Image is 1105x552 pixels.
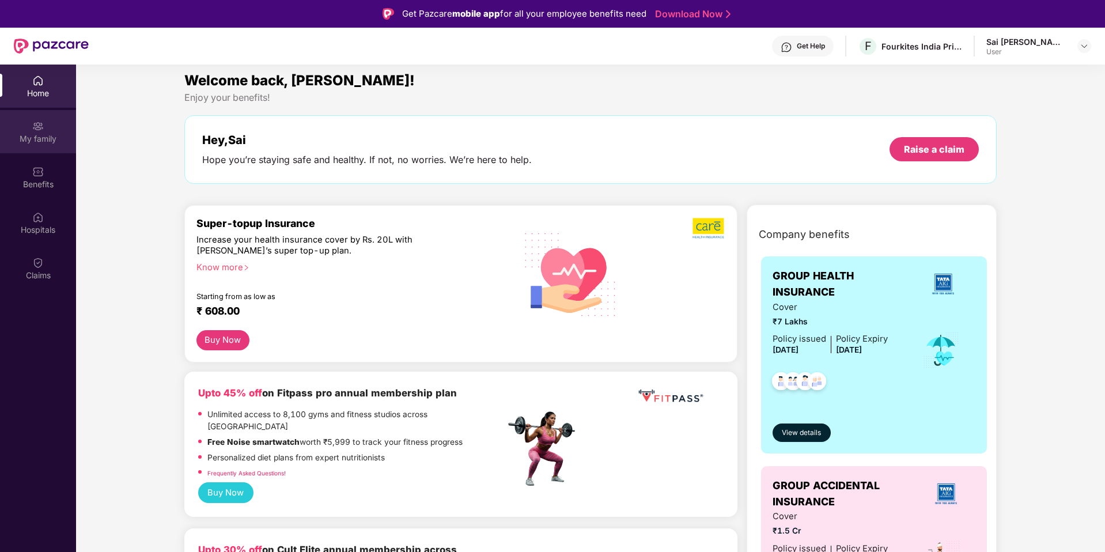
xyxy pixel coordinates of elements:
span: View details [782,428,821,438]
strong: Free Noise smartwatch [207,437,300,447]
div: Get Pazcare for all your employee benefits need [402,7,646,21]
div: Get Help [797,41,825,51]
img: svg+xml;base64,PHN2ZyB4bWxucz0iaHR0cDovL3d3dy53My5vcmcvMjAwMC9zdmciIHdpZHRoPSI0OC45NDMiIGhlaWdodD... [791,369,819,397]
p: Personalized diet plans from expert nutritionists [207,452,385,464]
img: svg+xml;base64,PHN2ZyBpZD0iQ2xhaW0iIHhtbG5zPSJodHRwOi8vd3d3LnczLm9yZy8yMDAwL3N2ZyIgd2lkdGg9IjIwIi... [32,257,44,269]
div: Policy Expiry [836,332,888,346]
span: F [865,39,872,53]
img: New Pazcare Logo [14,39,89,54]
span: Cover [773,510,888,523]
img: svg+xml;base64,PHN2ZyB4bWxucz0iaHR0cDovL3d3dy53My5vcmcvMjAwMC9zdmciIHhtbG5zOnhsaW5rPSJodHRwOi8vd3... [516,218,626,330]
div: Hey, Sai [202,133,532,147]
img: svg+xml;base64,PHN2ZyBpZD0iQmVuZWZpdHMiIHhtbG5zPSJodHRwOi8vd3d3LnczLm9yZy8yMDAwL3N2ZyIgd2lkdGg9Ij... [32,166,44,177]
img: b5dec4f62d2307b9de63beb79f102df3.png [692,217,725,239]
span: ₹1.5 Cr [773,525,888,538]
img: svg+xml;base64,PHN2ZyBpZD0iSGVscC0zMngzMiIgeG1sbnM9Imh0dHA6Ly93d3cudzMub3JnLzIwMDAvc3ZnIiB3aWR0aD... [781,41,792,53]
span: Company benefits [759,226,850,243]
img: Stroke [726,8,731,20]
strong: mobile app [452,8,500,19]
div: Policy issued [773,332,826,346]
span: Welcome back, [PERSON_NAME]! [184,72,415,89]
img: svg+xml;base64,PHN2ZyBpZD0iRHJvcGRvd24tMzJ4MzIiIHhtbG5zPSJodHRwOi8vd3d3LnczLm9yZy8yMDAwL3N2ZyIgd2... [1080,41,1089,51]
img: fppp.png [636,385,705,407]
span: right [243,264,249,271]
a: Download Now [655,8,727,20]
span: GROUP ACCIDENTAL INSURANCE [773,478,917,511]
div: Sai [PERSON_NAME] [PERSON_NAME] [986,36,1067,47]
img: svg+xml;base64,PHN2ZyB4bWxucz0iaHR0cDovL3d3dy53My5vcmcvMjAwMC9zdmciIHdpZHRoPSI0OC45MTUiIGhlaWdodD... [779,369,807,397]
span: [DATE] [773,345,799,354]
button: Buy Now [196,330,249,350]
img: icon [922,331,960,369]
img: svg+xml;base64,PHN2ZyB4bWxucz0iaHR0cDovL3d3dy53My5vcmcvMjAwMC9zdmciIHdpZHRoPSI0OC45NDMiIGhlaWdodD... [803,369,831,397]
img: insurerLogo [930,478,962,509]
span: ₹7 Lakhs [773,316,888,328]
button: Buy Now [198,482,253,504]
p: Unlimited access to 8,100 gyms and fitness studios across [GEOGRAPHIC_DATA] [207,409,505,433]
div: ₹ 608.00 [196,305,494,319]
div: User [986,47,1067,56]
img: Logo [383,8,394,20]
span: Cover [773,301,888,314]
img: svg+xml;base64,PHN2ZyB4bWxucz0iaHR0cDovL3d3dy53My5vcmcvMjAwMC9zdmciIHdpZHRoPSI0OC45NDMiIGhlaWdodD... [767,369,795,397]
div: Know more [196,262,498,270]
div: Increase your health insurance cover by Rs. 20L with [PERSON_NAME]’s super top-up plan. [196,235,455,257]
img: svg+xml;base64,PHN2ZyBpZD0iSG9zcGl0YWxzIiB4bWxucz0iaHR0cDovL3d3dy53My5vcmcvMjAwMC9zdmciIHdpZHRoPS... [32,211,44,223]
img: svg+xml;base64,PHN2ZyB3aWR0aD0iMjAiIGhlaWdodD0iMjAiIHZpZXdCb3g9IjAgMCAyMCAyMCIgZmlsbD0ibm9uZSIgeG... [32,120,44,132]
button: View details [773,424,831,442]
img: fpp.png [505,409,585,489]
b: on Fitpass pro annual membership plan [198,387,457,399]
img: insurerLogo [928,269,959,300]
div: Starting from as low as [196,292,456,300]
span: GROUP HEALTH INSURANCE [773,268,910,301]
div: Super-topup Insurance [196,217,505,229]
div: Raise a claim [904,143,964,156]
a: Frequently Asked Questions! [207,470,286,477]
div: Fourkites India Private Limited [881,41,962,52]
p: worth ₹5,999 to track your fitness progress [207,436,463,449]
b: Upto 45% off [198,387,262,399]
img: svg+xml;base64,PHN2ZyBpZD0iSG9tZSIgeG1sbnM9Imh0dHA6Ly93d3cudzMub3JnLzIwMDAvc3ZnIiB3aWR0aD0iMjAiIG... [32,75,44,86]
div: Enjoy your benefits! [184,92,997,104]
span: [DATE] [836,345,862,354]
div: Hope you’re staying safe and healthy. If not, no worries. We’re here to help. [202,154,532,166]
